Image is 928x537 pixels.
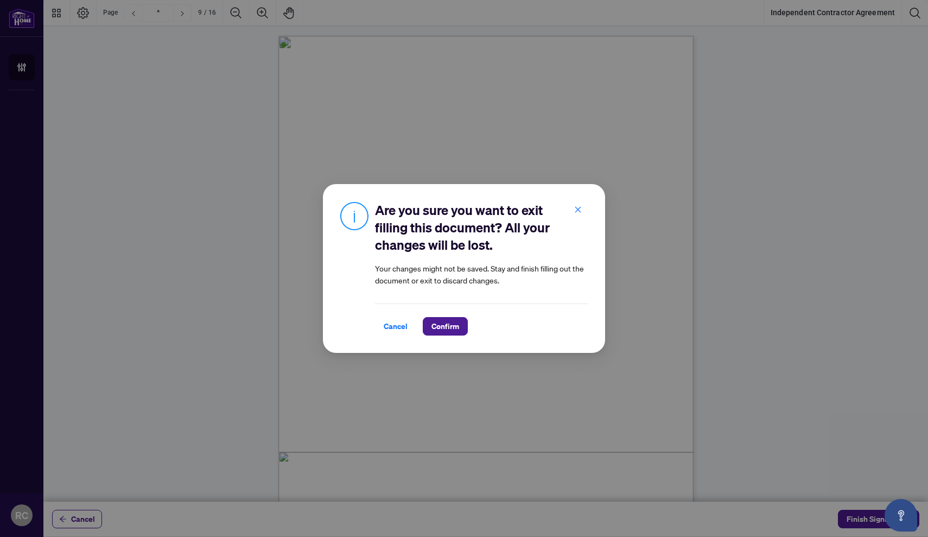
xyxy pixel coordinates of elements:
button: Confirm [423,317,468,336]
span: close [574,206,582,213]
button: Cancel [375,317,416,336]
h2: Are you sure you want to exit filling this document? All your changes will be lost. [375,201,588,254]
span: Cancel [384,318,408,335]
span: Confirm [431,318,459,335]
img: Info Icon [340,201,368,230]
button: Open asap [885,499,917,532]
article: Your changes might not be saved. Stay and finish filling out the document or exit to discard chan... [375,262,588,286]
